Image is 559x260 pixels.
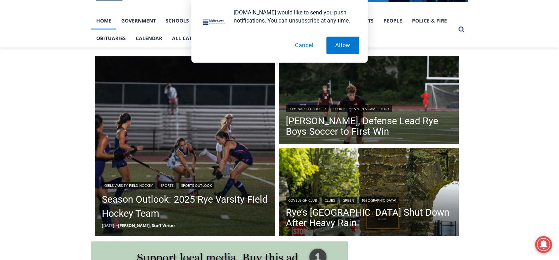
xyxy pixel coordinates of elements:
span: – [116,223,118,228]
img: notification icon [200,8,228,37]
a: Rye’s [GEOGRAPHIC_DATA] Shut Down After Heavy Rain [286,207,452,228]
a: Read More Rye’s Coveleigh Beach Shut Down After Heavy Rain [279,148,459,238]
a: Sports [158,182,176,189]
a: [GEOGRAPHIC_DATA] [360,197,399,204]
a: [PERSON_NAME], Defense Lead Rye Boys Soccer to First Win [286,116,452,137]
div: | | [102,180,268,189]
a: Open Tues. - Sun. [PHONE_NUMBER] [0,71,71,88]
button: Cancel [286,37,322,54]
a: Coveleigh Club [286,197,319,204]
a: [PERSON_NAME], Staff Writer [118,223,175,228]
div: "the precise, almost orchestrated movements of cutting and assembling sushi and [PERSON_NAME] mak... [73,44,104,84]
a: Season Outlook: 2025 Rye Varsity Field Hockey Team [102,192,268,221]
a: Girls Varsity Field Hockey [102,182,155,189]
a: Sports Game Story [351,105,392,112]
div: | | | [286,195,452,204]
a: Boys Varsity Soccer [286,105,328,112]
img: (PHOTO: Coveleigh Club, at 459 Stuyvesant Avenue in Rye. Credit: Justin Gray.) [279,148,459,238]
span: Open Tues. - Sun. [PHONE_NUMBER] [2,72,69,99]
div: [DOMAIN_NAME] would like to send you push notifications. You can unsubscribe at any time. [228,8,359,25]
img: (PHOTO: Rye Varsity Field Hockey Head Coach Kelly Vegliante has named senior captain Kate Morreal... [95,56,275,236]
a: Sports [331,105,349,112]
a: Green [340,197,357,204]
a: Read More Season Outlook: 2025 Rye Varsity Field Hockey Team [95,56,275,236]
a: Intern @ [DOMAIN_NAME] [170,68,342,88]
a: Clubs [322,197,337,204]
a: Sports Outlook [179,182,214,189]
div: | | [286,104,452,112]
time: [DATE] [102,223,114,228]
button: Allow [326,37,359,54]
div: "[PERSON_NAME] and I covered the [DATE] Parade, which was a really eye opening experience as I ha... [178,0,333,68]
span: Intern @ [DOMAIN_NAME] [184,70,327,86]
